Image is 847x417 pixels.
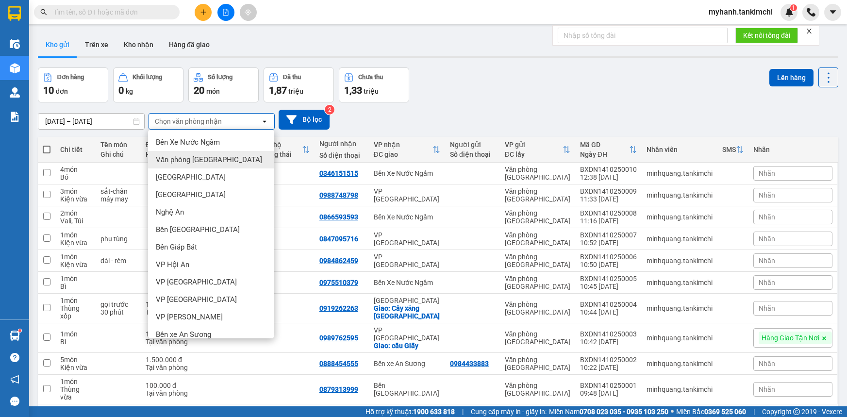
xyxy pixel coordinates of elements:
[156,172,226,182] span: [GEOGRAPHIC_DATA]
[77,33,116,56] button: Trên xe
[156,277,237,287] span: VP [GEOGRAPHIC_DATA]
[500,137,575,163] th: Toggle SortBy
[269,84,287,96] span: 1,87
[60,231,91,239] div: 1 món
[245,9,251,16] span: aim
[344,84,362,96] span: 1,33
[759,385,775,393] span: Nhãn
[60,173,91,181] div: Bó
[194,84,204,96] span: 20
[647,304,713,312] div: minhquang.tankimchi
[374,326,440,342] div: VP [GEOGRAPHIC_DATA]
[505,300,570,316] div: Văn phòng [GEOGRAPHIC_DATA]
[701,6,781,18] span: myhanh.tankimchi
[505,330,570,346] div: Văn phòng [GEOGRAPHIC_DATA]
[785,8,794,17] img: icon-new-feature
[60,239,91,247] div: Kiện vừa
[100,257,136,265] div: dài - rèm
[38,67,108,102] button: Đơn hàng10đơn
[505,150,563,158] div: ĐC lấy
[60,385,91,401] div: Thùng vừa
[505,253,570,268] div: Văn phòng [GEOGRAPHIC_DATA]
[18,329,21,332] sup: 1
[505,187,570,203] div: Văn phòng [GEOGRAPHIC_DATA]
[60,364,91,371] div: Kiện vừa
[807,8,815,17] img: phone-icon
[146,300,191,308] div: 100.000 đ
[759,257,775,265] span: Nhãn
[759,191,775,199] span: Nhãn
[374,150,432,158] div: ĐC giao
[374,360,440,367] div: Bến xe An Sương
[580,382,637,389] div: BXDN1410250001
[647,360,713,367] div: minhquang.tankimchi
[647,334,713,342] div: minhquang.tankimchi
[790,4,797,11] sup: 1
[374,141,432,149] div: VP nhận
[156,312,223,322] span: VP [PERSON_NAME]
[339,67,409,102] button: Chưa thu1,33 triệu
[580,231,637,239] div: BXDN1410250007
[319,213,358,221] div: 0866593593
[206,87,220,95] span: món
[647,257,713,265] div: minhquang.tankimchi
[753,146,832,153] div: Nhãn
[358,74,383,81] div: Chưa thu
[505,356,570,371] div: Văn phòng [GEOGRAPHIC_DATA]
[647,235,713,243] div: minhquang.tankimchi
[580,389,637,397] div: 09:48 [DATE]
[580,300,637,308] div: BXDN1410250004
[195,4,212,21] button: plus
[580,209,637,217] div: BXDN1410250008
[10,353,19,362] span: question-circle
[580,166,637,173] div: BXDN1410250010
[759,235,775,243] span: Nhãn
[146,382,191,389] div: 100.000 đ
[580,408,668,416] strong: 0708 023 035 - 0935 103 250
[319,385,358,393] div: 0879313999
[100,150,136,158] div: Ghi chú
[505,382,570,397] div: Văn phòng [GEOGRAPHIC_DATA]
[100,141,136,149] div: Tên món
[217,4,234,21] button: file-add
[580,253,637,261] div: BXDN1410250006
[319,191,358,199] div: 0988748798
[647,146,713,153] div: Nhân viên
[10,375,19,384] span: notification
[10,112,20,122] img: solution-icon
[146,330,191,338] div: 170.000 đ
[735,28,798,43] button: Kết nối tổng đài
[60,195,91,203] div: Kiện vừa
[505,166,570,181] div: Văn phòng [GEOGRAPHIC_DATA]
[146,308,191,316] div: Tại văn phòng
[146,364,191,371] div: Tại văn phòng
[580,173,637,181] div: 12:38 [DATE]
[260,141,301,149] div: Thu hộ
[10,63,20,73] img: warehouse-icon
[141,137,196,163] th: Toggle SortBy
[580,187,637,195] div: BXDN1410250009
[558,28,728,43] input: Nhập số tổng đài
[57,74,84,81] div: Đơn hàng
[156,295,237,304] span: VP [GEOGRAPHIC_DATA]
[580,217,637,225] div: 11:16 [DATE]
[10,331,20,341] img: warehouse-icon
[580,195,637,203] div: 11:33 [DATE]
[126,87,133,95] span: kg
[60,275,91,283] div: 1 món
[759,213,775,221] span: Nhãn
[146,356,191,364] div: 1.500.000 đ
[156,242,197,252] span: Bến Giáp Bát
[450,360,489,367] div: 0984433883
[374,213,440,221] div: Bến Xe Nước Ngầm
[133,74,162,81] div: Khối lượng
[208,74,233,81] div: Số lượng
[580,356,637,364] div: BXDN1410250002
[462,406,464,417] span: |
[288,87,303,95] span: triệu
[60,378,91,385] div: 1 món
[8,6,21,21] img: logo-vxr
[647,191,713,199] div: minhquang.tankimchi
[60,217,91,225] div: Vali, Túi
[365,406,455,417] span: Hỗ trợ kỹ thuật:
